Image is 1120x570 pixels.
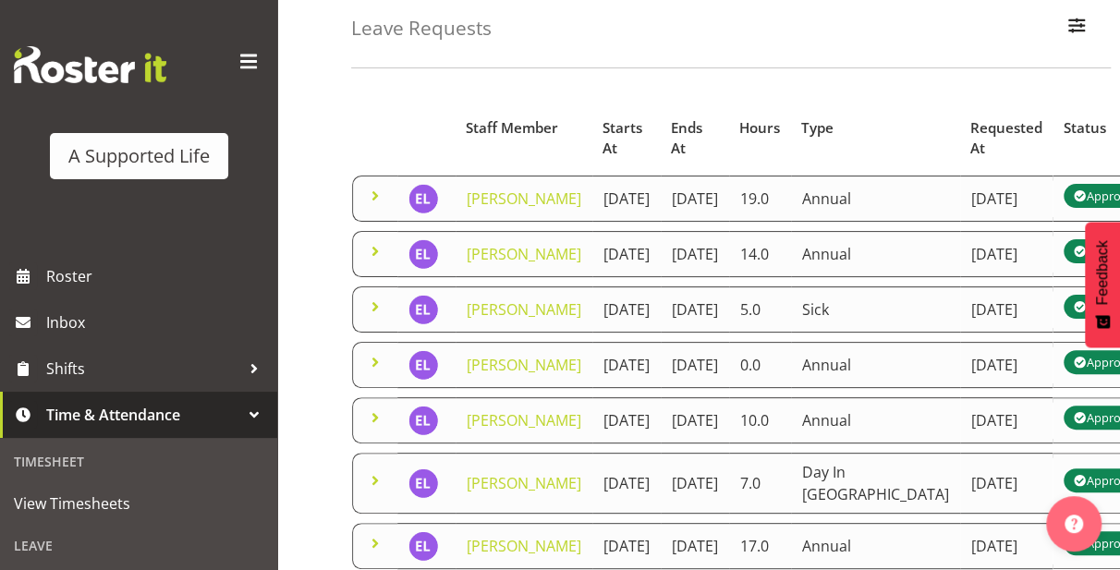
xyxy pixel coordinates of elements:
td: [DATE] [960,397,1053,443]
div: Staff Member [466,117,581,139]
span: View Timesheets [14,490,263,517]
td: [DATE] [960,176,1053,222]
div: A Supported Life [68,142,210,170]
td: Annual [791,342,960,388]
td: [DATE] [960,286,1053,333]
img: Rosterit website logo [14,46,166,83]
td: [DATE] [661,231,729,277]
td: 17.0 [729,523,791,569]
a: [PERSON_NAME] [467,299,581,320]
td: Annual [791,176,960,222]
td: [DATE] [592,231,661,277]
td: [DATE] [592,176,661,222]
td: [DATE] [661,342,729,388]
img: elise-loh5844.jpg [408,531,438,561]
span: Feedback [1094,240,1111,305]
div: Timesheet [5,443,273,480]
td: [DATE] [661,453,729,514]
td: [DATE] [960,453,1053,514]
a: [PERSON_NAME] [467,536,581,556]
td: [DATE] [661,523,729,569]
td: 14.0 [729,231,791,277]
td: Annual [791,523,960,569]
td: [DATE] [960,231,1053,277]
span: Inbox [46,309,268,336]
td: [DATE] [661,397,729,443]
a: [PERSON_NAME] [467,244,581,264]
a: [PERSON_NAME] [467,188,581,209]
img: elise-loh5844.jpg [408,239,438,269]
a: [PERSON_NAME] [467,473,581,493]
img: help-xxl-2.png [1065,515,1083,533]
td: 10.0 [729,397,791,443]
a: [PERSON_NAME] [467,410,581,431]
td: [DATE] [592,342,661,388]
button: Feedback - Show survey [1085,222,1120,347]
div: Leave [5,527,273,564]
div: Type [801,117,949,139]
h4: Leave Requests [351,18,492,39]
img: elise-loh5844.jpg [408,406,438,435]
td: [DATE] [592,397,661,443]
td: Annual [791,397,960,443]
img: elise-loh5844.jpg [408,295,438,324]
td: 7.0 [729,453,791,514]
td: 5.0 [729,286,791,333]
div: Hours [739,117,780,139]
span: Shifts [46,355,240,382]
td: Day In [GEOGRAPHIC_DATA] [791,453,960,514]
td: [DATE] [960,342,1053,388]
a: [PERSON_NAME] [467,355,581,375]
img: elise-loh5844.jpg [408,350,438,380]
td: [DATE] [592,286,661,333]
td: 19.0 [729,176,791,222]
span: Time & Attendance [46,401,240,429]
div: Ends At [671,117,718,160]
a: View Timesheets [5,480,273,527]
td: 0.0 [729,342,791,388]
button: Filter Employees [1057,8,1096,49]
td: [DATE] [661,176,729,222]
span: Roster [46,262,268,290]
td: [DATE] [960,523,1053,569]
td: Annual [791,231,960,277]
td: Sick [791,286,960,333]
td: [DATE] [592,453,661,514]
div: Requested At [970,117,1042,160]
div: Starts At [603,117,650,160]
img: elise-loh5844.jpg [408,468,438,498]
td: [DATE] [592,523,661,569]
img: elise-loh5844.jpg [408,184,438,213]
td: [DATE] [661,286,729,333]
